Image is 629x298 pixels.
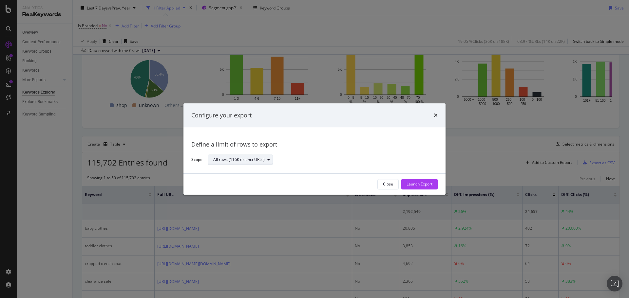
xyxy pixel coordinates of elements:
div: Configure your export [191,111,252,120]
div: Define a limit of rows to export [191,141,438,149]
button: Launch Export [401,179,438,189]
div: Open Intercom Messenger [607,276,622,291]
label: Scope [191,157,202,164]
div: times [434,111,438,120]
button: All rows (116K distinct URLs) [208,155,273,165]
div: Close [383,182,393,187]
div: modal [183,103,446,195]
button: Close [377,179,399,189]
div: All rows (116K distinct URLs) [213,158,265,162]
div: Launch Export [407,182,432,187]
